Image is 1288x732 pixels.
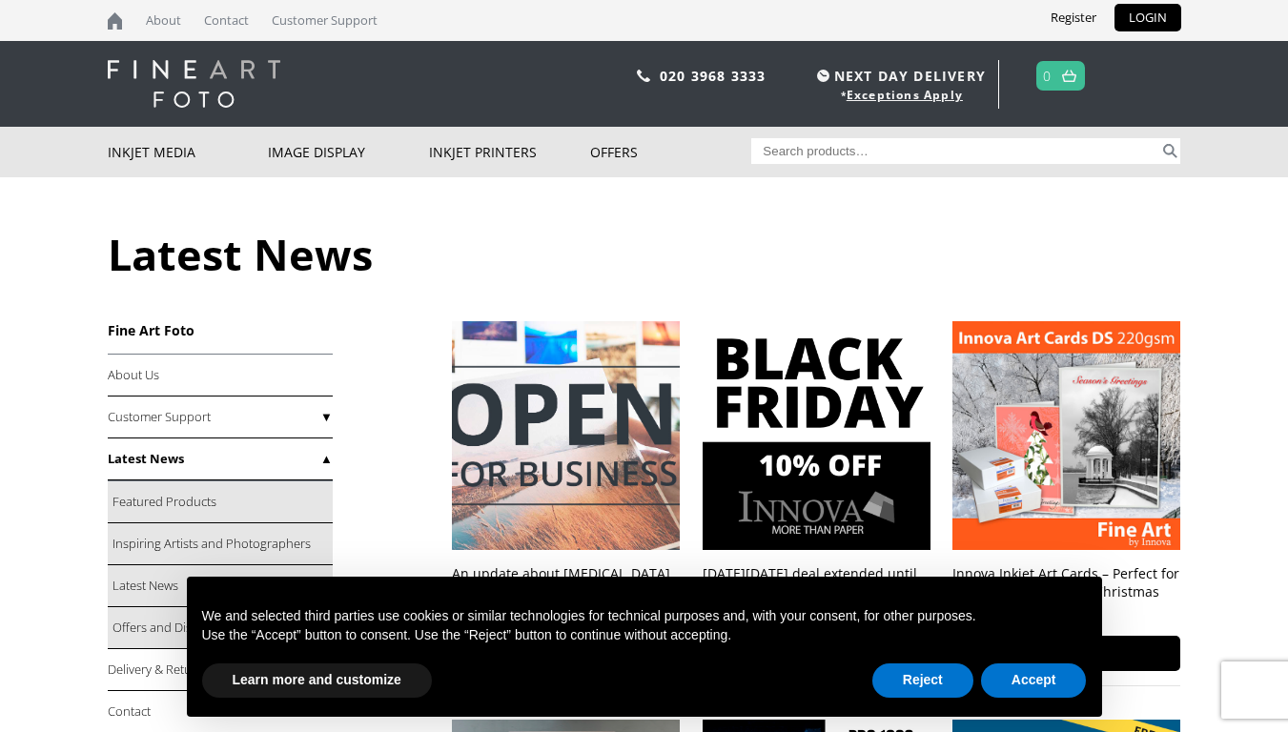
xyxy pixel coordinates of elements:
a: Customer Support [108,396,333,438]
img: phone.svg [637,70,650,82]
a: 020 3968 3333 [660,67,767,85]
span: NEXT DAY DELIVERY [812,65,986,87]
h3: Fine Art Foto [108,321,333,339]
img: basket.svg [1062,70,1076,82]
h1: Latest News [108,225,1181,283]
a: Image Display [268,127,429,177]
a: Latest News [108,438,333,480]
a: Delivery & Returns [108,649,333,691]
a: Inkjet Media [108,127,269,177]
button: Learn more and customize [202,663,432,698]
p: Use the “Accept” button to consent. Use the “Reject” button to continue without accepting. [202,626,1087,645]
a: Offers and Discounts [108,607,333,649]
p: We and selected third parties use cookies or similar technologies for technical purposes and, wit... [202,607,1087,626]
button: Reject [872,663,973,698]
input: Search products… [751,138,1159,164]
a: Latest News [108,565,333,607]
img: time.svg [817,70,829,82]
a: Inspiring Artists and Photographers [108,523,333,565]
a: Offers [590,127,751,177]
a: About Us [108,355,333,396]
a: Exceptions Apply [847,87,963,103]
img: logo-white.svg [108,60,280,108]
button: Search [1159,138,1181,164]
a: Featured Products [108,481,333,523]
a: LOGIN [1114,4,1181,31]
a: Inkjet Printers [429,127,590,177]
a: Register [1036,4,1111,31]
button: Accept [981,663,1087,698]
a: 0 [1043,62,1052,90]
